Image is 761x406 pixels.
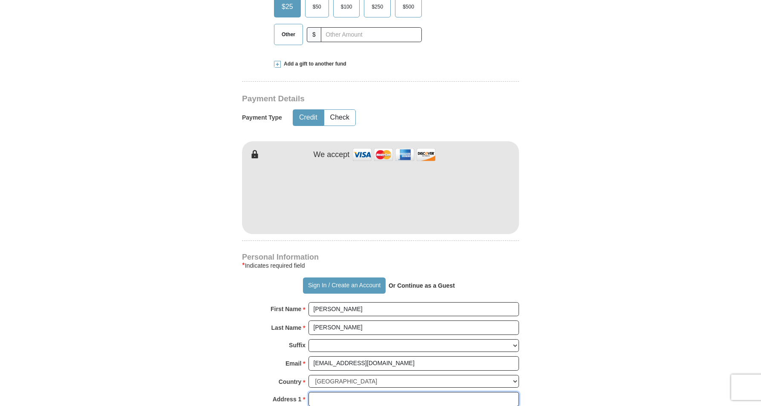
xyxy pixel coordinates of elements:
[337,0,357,13] span: $100
[293,110,323,126] button: Credit
[308,0,326,13] span: $50
[279,376,302,388] strong: Country
[277,0,297,13] span: $25
[242,94,459,104] h3: Payment Details
[289,339,306,351] strong: Suffix
[389,282,455,289] strong: Or Continue as a Guest
[273,393,302,405] strong: Address 1
[314,150,350,160] h4: We accept
[352,146,437,164] img: credit cards accepted
[285,357,301,369] strong: Email
[242,254,519,260] h4: Personal Information
[271,303,301,315] strong: First Name
[307,27,321,42] span: $
[242,114,282,121] h5: Payment Type
[303,277,385,294] button: Sign In / Create an Account
[242,260,519,271] div: Indicates required field
[324,110,355,126] button: Check
[271,322,302,334] strong: Last Name
[321,27,422,42] input: Other Amount
[277,28,300,41] span: Other
[281,60,346,68] span: Add a gift to another fund
[367,0,387,13] span: $250
[398,0,418,13] span: $500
